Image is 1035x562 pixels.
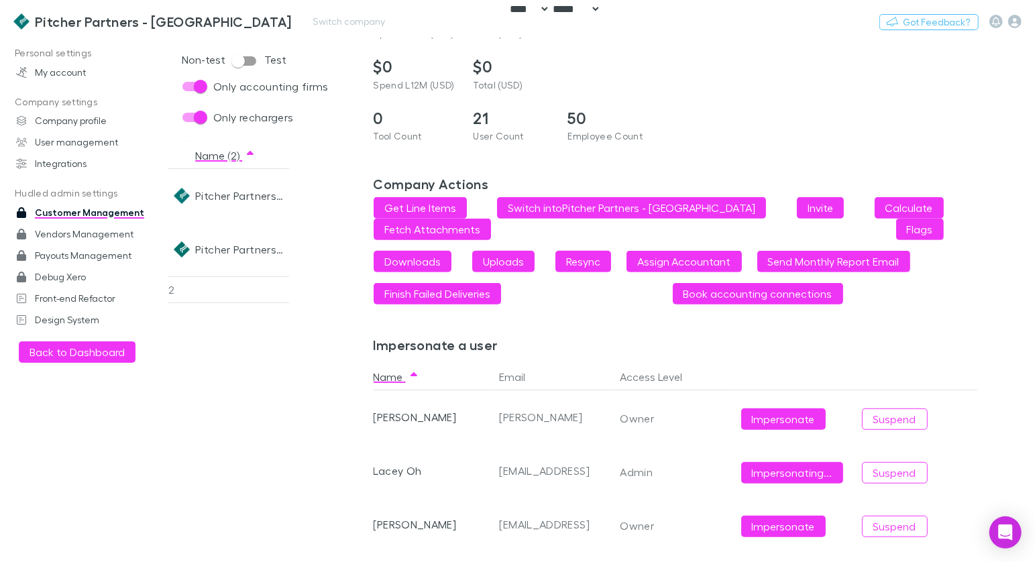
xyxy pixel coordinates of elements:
button: Finish Failed Deliveries [374,283,501,304]
img: Pitcher Partners - Adelaide's Logo [174,188,190,204]
div: Open Intercom Messenger [989,516,1022,549]
h2: $0 [474,57,557,76]
button: Suspend [862,462,928,484]
a: User management [3,131,166,153]
p: Company settings [3,94,166,111]
h2: 0 [374,109,457,128]
span: Spend L12M (USD) [374,79,455,91]
button: Downloads [374,251,451,272]
span: Total (USD) [474,79,523,91]
p: Personal settings [3,45,166,62]
button: Flags [896,219,944,240]
a: Front-end Refactor [3,288,166,309]
div: Pitcher Partners SA Pty Ltd [195,223,284,276]
button: Suspend [862,516,928,537]
button: Invite [797,197,844,219]
a: Payouts Management [3,245,166,266]
button: Switch company [305,13,394,30]
div: Owner [620,498,730,532]
div: Pitcher Partners - [GEOGRAPHIC_DATA] [195,169,284,223]
button: Uploads [472,251,535,272]
p: Hudled admin settings [3,185,166,202]
div: Owner [620,390,730,425]
a: Customer Management [3,202,166,223]
span: Tool Count [374,130,422,142]
a: Vendors Management [3,223,166,245]
div: Non-test Test [182,48,286,74]
a: My account [3,62,166,83]
h3: Pitcher Partners - [GEOGRAPHIC_DATA] [35,13,292,30]
a: Design System [3,309,166,331]
button: Back to Dashboard [19,341,135,363]
span: Employee Count [568,130,643,142]
a: Integrations [3,153,166,174]
button: Impersonate [741,408,826,430]
div: [PERSON_NAME][EMAIL_ADDRESS][PERSON_NAME][DOMAIN_NAME] [494,390,615,444]
button: Impersonate [741,516,826,537]
button: Calculate [875,197,944,219]
button: Send Monthly Report Email [757,251,910,272]
div: [PERSON_NAME] [374,390,494,444]
h3: Impersonate a user [374,337,1035,353]
button: Assign Accountant [627,251,742,272]
h2: 50 [568,109,652,128]
span: User Count [474,130,524,142]
span: Total (AUD) [474,27,523,39]
a: Pitcher Partners - [GEOGRAPHIC_DATA] [5,5,300,38]
span: Only rechargers [213,109,294,125]
button: Name (2) [195,142,256,169]
button: Access Level [620,363,699,390]
button: Book accounting connections [673,283,843,304]
div: Lacey Oh [374,444,494,498]
div: [PERSON_NAME] [374,498,494,551]
button: Switch intoPitcher Partners - [GEOGRAPHIC_DATA] [497,197,766,219]
button: Email [500,363,542,390]
img: Pitcher Partners SA Pty Ltd's Logo [174,241,190,258]
h2: 21 [474,109,557,128]
button: Impersonating... [741,462,843,484]
button: Get Line Items [374,197,467,219]
div: [EMAIL_ADDRESS][DOMAIN_NAME] [494,498,615,551]
button: Name [374,363,419,390]
img: Pitcher Partners - Adelaide's Logo [13,13,30,30]
div: 2 [168,276,289,303]
span: Only accounting firms [213,78,329,95]
div: Admin [620,444,730,479]
span: Spend L12M (AUD) [374,27,455,39]
button: Resync [555,251,611,272]
span: Only recharge clients [213,140,321,156]
a: Debug Xero [3,266,166,288]
button: Fetch Attachments [374,219,491,240]
a: Company profile [3,110,166,131]
div: [EMAIL_ADDRESS][DOMAIN_NAME] [494,444,615,498]
button: Got Feedback? [879,14,979,30]
button: Suspend [862,408,928,430]
h2: $0 [374,57,457,76]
